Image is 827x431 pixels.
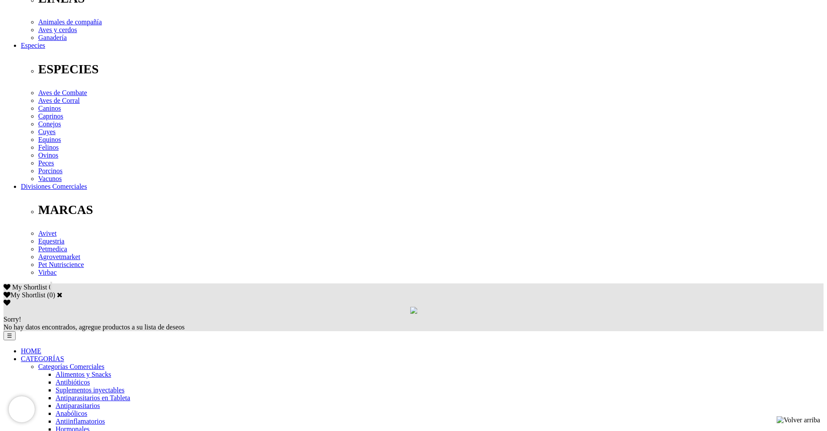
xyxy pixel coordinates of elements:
[38,237,64,245] a: Equestria
[3,316,824,331] div: No hay datos encontrados, agregue productos a su lista de deseos
[21,347,41,355] a: HOME
[38,26,77,33] a: Aves y cerdos
[12,283,47,291] span: My Shortlist
[38,105,61,112] a: Caninos
[38,245,67,253] a: Petmedica
[38,253,80,260] a: Agrovetmarket
[38,159,54,167] a: Peces
[56,402,100,409] a: Antiparasitarios
[38,112,63,120] a: Caprinos
[38,34,67,41] a: Ganadería
[56,394,130,401] a: Antiparasitarios en Tableta
[38,363,104,370] a: Categorías Comerciales
[56,386,125,394] a: Suplementos inyectables
[47,291,55,299] span: ( )
[38,136,61,143] a: Equinos
[38,62,824,76] p: ESPECIES
[9,396,35,422] iframe: Brevo live chat
[56,378,90,386] a: Antibióticos
[777,416,820,424] img: Volver arriba
[38,203,824,217] p: MARCAS
[56,410,87,417] a: Anabólicos
[3,316,21,323] span: Sorry!
[38,175,62,182] a: Vacunos
[38,97,80,104] a: Aves de Corral
[3,331,16,340] button: ☰
[38,89,87,96] a: Aves de Combate
[38,167,63,174] a: Porcinos
[21,42,45,49] a: Especies
[38,128,56,135] a: Cuyes
[38,18,102,26] a: Animales de compañía
[3,291,45,299] label: My Shortlist
[38,144,59,151] a: Felinos
[56,418,105,425] a: Antiinflamatorios
[410,307,417,314] img: loading.gif
[38,269,57,276] a: Virbac
[38,230,56,237] a: Avivet
[38,120,61,128] a: Conejos
[21,183,87,190] a: Divisiones Comerciales
[49,291,53,299] label: 0
[38,151,58,159] a: Ovinos
[49,283,52,291] span: 0
[56,371,111,378] a: Alimentos y Snacks
[21,355,64,362] a: CATEGORÍAS
[38,261,84,268] a: Pet Nutriscience
[57,291,63,298] a: Cerrar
